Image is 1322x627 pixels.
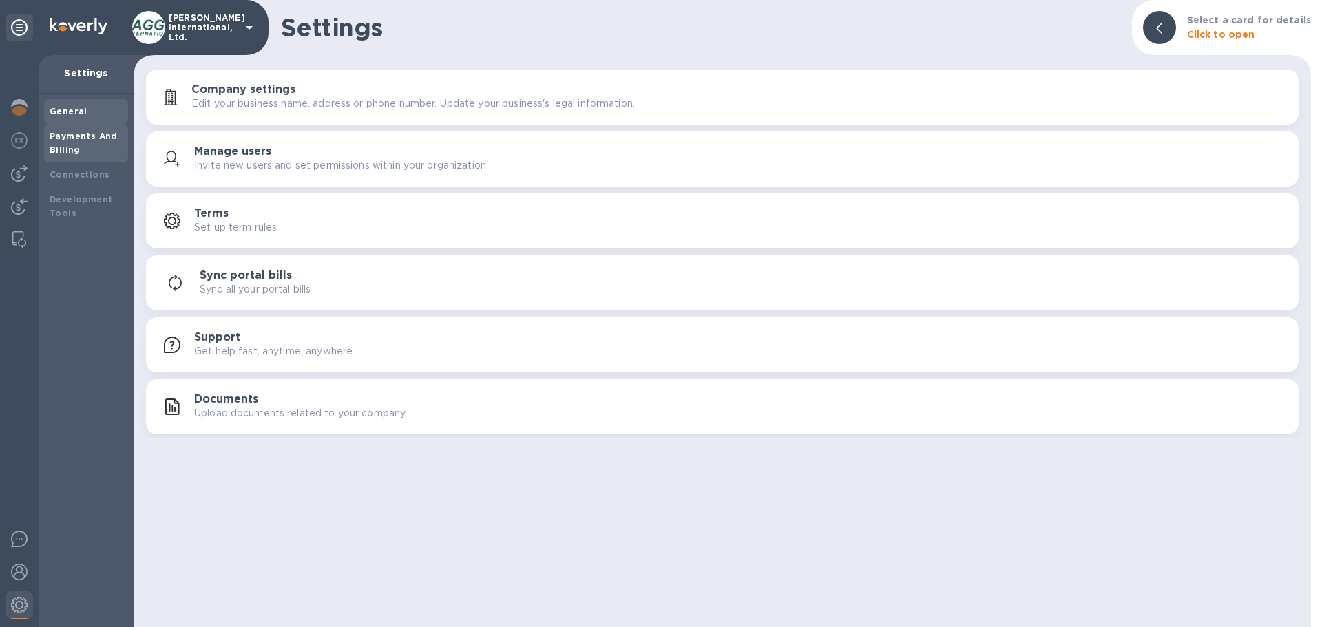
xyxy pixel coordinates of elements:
h3: Company settings [191,83,295,96]
b: Payments And Billing [50,131,118,155]
img: Logo [50,18,107,34]
h1: Settings [281,13,1121,42]
div: Unpin categories [6,14,33,41]
p: Set up term rules [194,220,277,235]
b: Click to open [1187,29,1255,40]
button: DocumentsUpload documents related to your company. [146,379,1299,434]
img: Foreign exchange [11,132,28,149]
p: Upload documents related to your company. [194,406,407,421]
p: Sync all your portal bills [200,282,311,297]
h3: Documents [194,393,258,406]
b: Development Tools [50,194,112,218]
b: General [50,106,87,116]
button: TermsSet up term rules [146,193,1299,248]
b: Connections [50,169,109,180]
p: Settings [50,66,123,80]
b: Select a card for details [1187,14,1311,25]
h3: Manage users [194,145,271,158]
h3: Sync portal bills [200,269,292,282]
p: Invite new users and set permissions within your organization. [194,158,488,173]
p: Get help fast, anytime, anywhere [194,344,353,359]
button: Manage usersInvite new users and set permissions within your organization. [146,131,1299,187]
h3: Terms [194,207,229,220]
button: Sync portal billsSync all your portal bills [146,255,1299,310]
p: Edit your business name, address or phone number. Update your business's legal information. [191,96,635,111]
p: [PERSON_NAME] International, Ltd. [169,13,238,42]
button: SupportGet help fast, anytime, anywhere [146,317,1299,372]
button: Company settingsEdit your business name, address or phone number. Update your business's legal in... [146,70,1299,125]
h3: Support [194,331,240,344]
